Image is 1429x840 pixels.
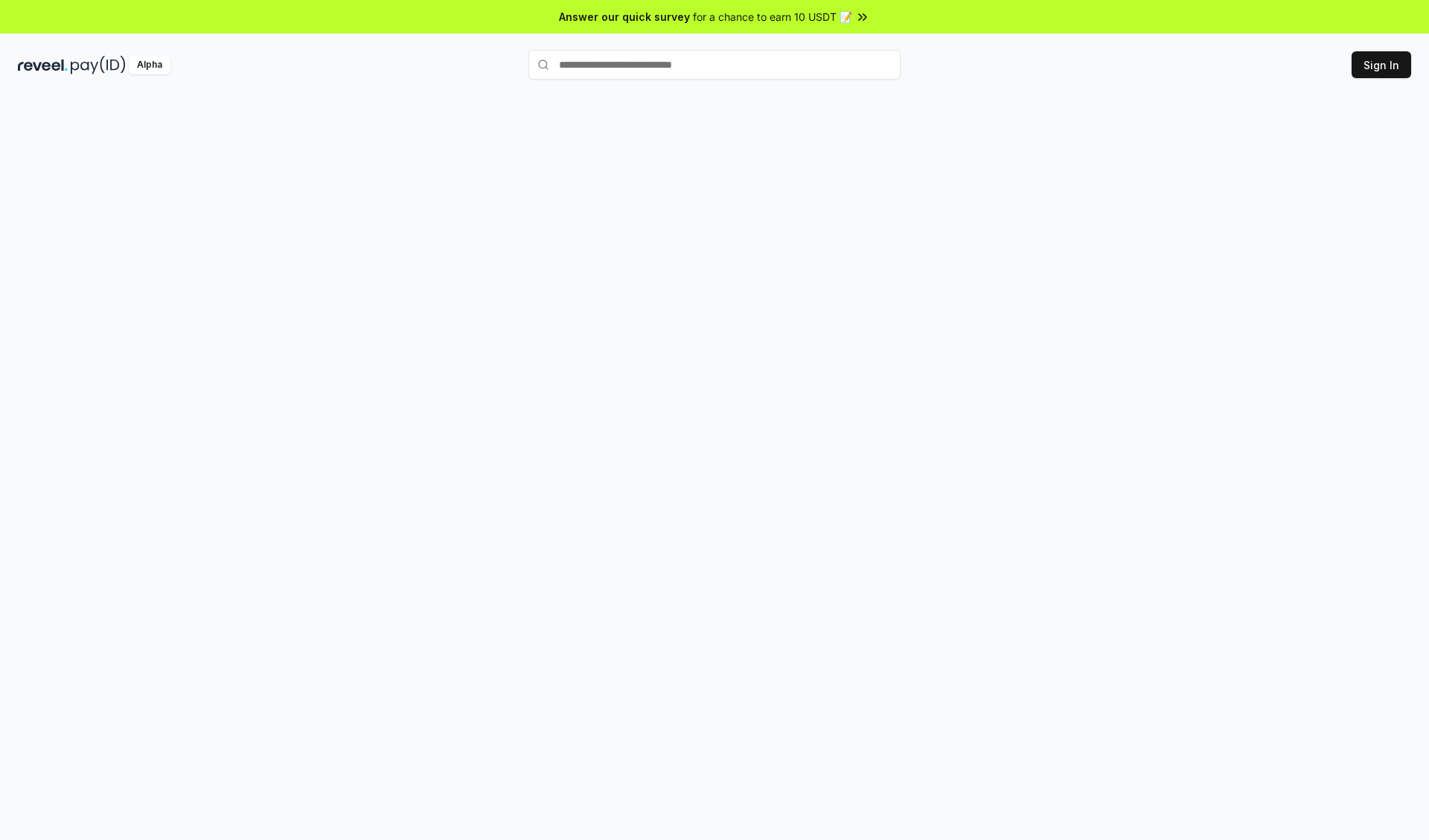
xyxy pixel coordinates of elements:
img: pay_id [71,56,126,74]
span: Answer our quick survey [559,9,690,25]
div: Alpha [129,56,170,74]
img: reveel_dark [18,56,68,74]
button: Sign In [1352,51,1411,78]
span: for a chance to earn 10 USDT 📝 [693,9,852,25]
